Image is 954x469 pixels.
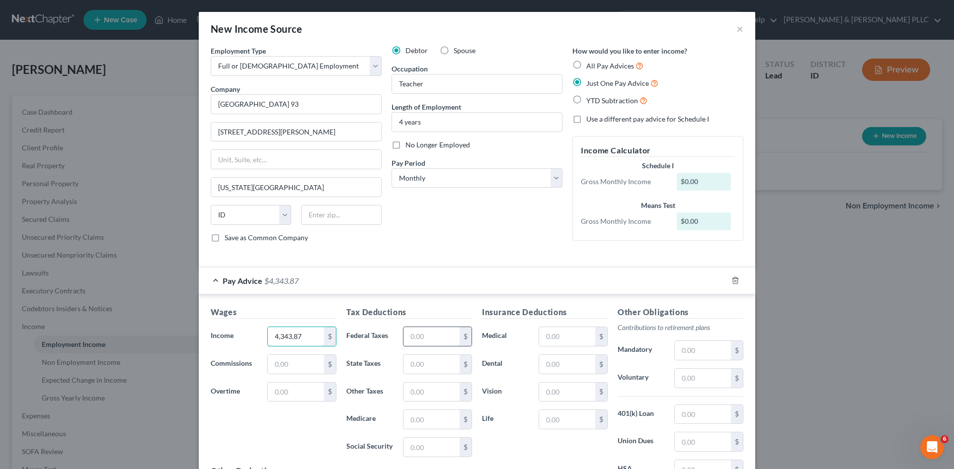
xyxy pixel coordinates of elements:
input: 0.00 [403,410,460,429]
div: $ [731,341,743,360]
label: Dental [477,354,534,374]
label: Overtime [206,382,262,402]
input: Enter zip... [301,205,382,225]
input: 0.00 [268,327,324,346]
input: 0.00 [539,327,595,346]
input: 0.00 [675,341,731,360]
span: Employment Type [211,47,266,55]
div: $ [324,327,336,346]
div: $ [595,355,607,374]
div: $0.00 [677,173,731,191]
div: Gross Monthly Income [576,177,672,187]
div: $ [460,383,472,402]
input: 0.00 [403,355,460,374]
h5: Tax Deductions [346,306,472,319]
div: $ [460,438,472,457]
span: Just One Pay Advice [586,79,649,87]
input: 0.00 [403,327,460,346]
span: $4,343.87 [264,276,299,285]
input: 0.00 [403,438,460,457]
label: Length of Employment [392,102,461,112]
label: Federal Taxes [341,327,398,346]
label: Medical [477,327,534,346]
input: 0.00 [268,383,324,402]
h5: Other Obligations [618,306,743,319]
input: 0.00 [403,383,460,402]
span: Save as Common Company [225,233,308,242]
input: -- [392,74,562,93]
h5: Wages [211,306,336,319]
p: Contributions to retirement plans [618,323,743,333]
label: Union Dues [613,432,669,452]
iframe: Intercom live chat [920,435,944,459]
input: 0.00 [675,432,731,451]
h5: Insurance Deductions [482,306,608,319]
div: $ [595,410,607,429]
div: $ [460,355,472,374]
div: Schedule I [581,161,735,171]
div: $ [731,369,743,388]
label: Commissions [206,354,262,374]
div: New Income Source [211,22,303,36]
label: Voluntary [613,368,669,388]
input: 0.00 [675,405,731,424]
div: $ [595,383,607,402]
h5: Income Calculator [581,144,735,157]
input: 0.00 [675,369,731,388]
div: $ [595,327,607,346]
span: Debtor [405,46,428,55]
label: Life [477,409,534,429]
input: 0.00 [539,355,595,374]
span: Use a different pay advice for Schedule I [586,115,709,123]
div: $ [731,432,743,451]
div: $ [324,355,336,374]
label: Vision [477,382,534,402]
div: Gross Monthly Income [576,216,672,226]
label: State Taxes [341,354,398,374]
div: Means Test [581,201,735,210]
span: Pay Advice [223,276,262,285]
div: $ [731,405,743,424]
label: Occupation [392,64,428,74]
div: $ [460,327,472,346]
label: Other Taxes [341,382,398,402]
span: YTD Subtraction [586,96,638,105]
button: × [736,23,743,35]
input: Enter address... [211,123,381,141]
input: ex: 2 years [392,113,562,132]
input: Unit, Suite, etc... [211,150,381,169]
label: Social Security [341,437,398,457]
div: $0.00 [677,212,731,230]
div: $ [324,383,336,402]
label: Mandatory [613,340,669,360]
input: 0.00 [268,355,324,374]
input: Search company by name... [211,94,382,114]
input: 0.00 [539,410,595,429]
span: Spouse [454,46,476,55]
span: All Pay Advices [586,62,634,70]
label: 401(k) Loan [613,404,669,424]
label: How would you like to enter income? [572,46,687,56]
span: Pay Period [392,159,425,167]
span: 6 [941,435,949,443]
input: 0.00 [539,383,595,402]
div: $ [460,410,472,429]
span: No Longer Employed [405,140,470,149]
input: Enter city... [211,178,381,197]
span: Income [211,331,234,339]
span: Company [211,85,240,93]
label: Medicare [341,409,398,429]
